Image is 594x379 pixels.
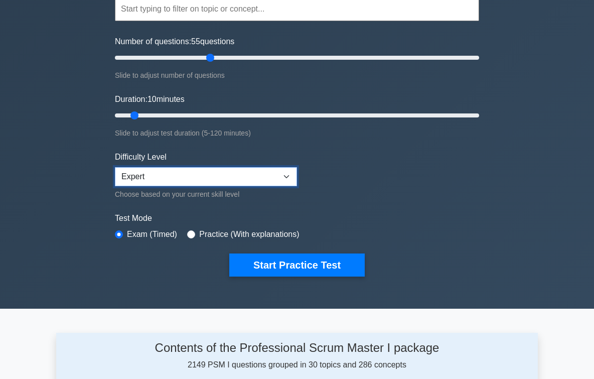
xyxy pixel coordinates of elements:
[115,188,297,200] div: Choose based on your current skill level
[115,151,167,163] label: Difficulty Level
[199,228,299,240] label: Practice (With explanations)
[147,95,157,103] span: 10
[127,228,177,240] label: Exam (Timed)
[128,341,466,355] h4: Contents of the Professional Scrum Master I package
[115,69,479,81] div: Slide to adjust number of questions
[128,341,466,371] div: 2149 PSM I questions grouped in 30 topics and 286 concepts
[115,93,185,105] label: Duration: minutes
[191,37,200,46] span: 55
[115,36,234,48] label: Number of questions: questions
[115,212,479,224] label: Test Mode
[229,254,365,277] button: Start Practice Test
[115,127,479,139] div: Slide to adjust test duration (5-120 minutes)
